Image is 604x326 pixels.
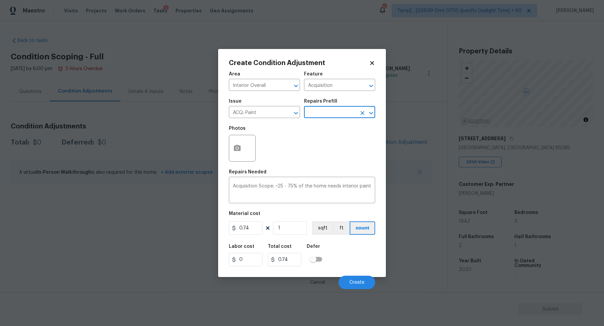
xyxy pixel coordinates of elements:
h5: Repairs Prefill [304,99,337,104]
h5: Material cost [229,211,260,216]
h5: Area [229,72,240,76]
h5: Feature [304,72,323,76]
h2: Create Condition Adjustment [229,60,369,66]
textarea: Acquisition Scope: ~25 - 75% of the home needs interior paint [233,184,371,198]
h5: Repairs Needed [229,170,266,174]
button: Create [339,276,375,289]
span: Create [349,280,364,285]
button: Open [291,108,301,118]
button: sqft [312,221,333,235]
button: ft [333,221,350,235]
h5: Defer [307,244,320,249]
button: Clear [358,108,367,118]
button: count [350,221,375,235]
span: Cancel [310,280,325,285]
h5: Issue [229,99,242,104]
button: Cancel [299,276,336,289]
h5: Photos [229,126,246,131]
h5: Total cost [268,244,292,249]
button: Open [366,108,376,118]
h5: Labor cost [229,244,254,249]
button: Open [291,81,301,91]
button: Open [366,81,376,91]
